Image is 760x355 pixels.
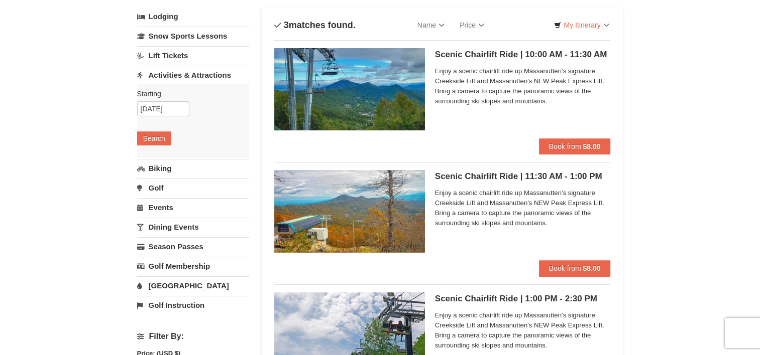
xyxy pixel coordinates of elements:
a: My Itinerary [548,18,615,33]
strong: $8.00 [583,142,600,150]
a: [GEOGRAPHIC_DATA] [137,276,249,295]
a: Name [410,15,452,35]
span: 3 [284,20,289,30]
span: Book from [549,264,581,272]
a: Dining Events [137,218,249,236]
a: Events [137,198,249,217]
a: Biking [137,159,249,177]
a: Golf Instruction [137,296,249,314]
button: Book from $8.00 [539,260,611,276]
a: Snow Sports Lessons [137,27,249,45]
span: Enjoy a scenic chairlift ride up Massanutten’s signature Creekside Lift and Massanutten's NEW Pea... [435,66,611,106]
button: Search [137,131,171,145]
a: Price [452,15,492,35]
a: Golf Membership [137,257,249,275]
h5: Scenic Chairlift Ride | 1:00 PM - 2:30 PM [435,294,611,304]
strong: $8.00 [583,264,600,272]
a: Golf [137,179,249,197]
img: 24896431-13-a88f1aaf.jpg [274,170,425,252]
a: Lift Tickets [137,46,249,65]
label: Starting [137,89,242,99]
span: Enjoy a scenic chairlift ride up Massanutten’s signature Creekside Lift and Massanutten's NEW Pea... [435,188,611,228]
button: Book from $8.00 [539,138,611,154]
a: Activities & Attractions [137,66,249,84]
h5: Scenic Chairlift Ride | 10:00 AM - 11:30 AM [435,50,611,60]
img: 24896431-1-a2e2611b.jpg [274,48,425,130]
h5: Scenic Chairlift Ride | 11:30 AM - 1:00 PM [435,171,611,182]
h4: Filter By: [137,332,249,341]
a: Lodging [137,8,249,26]
a: Season Passes [137,237,249,256]
span: Enjoy a scenic chairlift ride up Massanutten’s signature Creekside Lift and Massanutten's NEW Pea... [435,310,611,350]
h4: matches found. [274,20,356,30]
span: Book from [549,142,581,150]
